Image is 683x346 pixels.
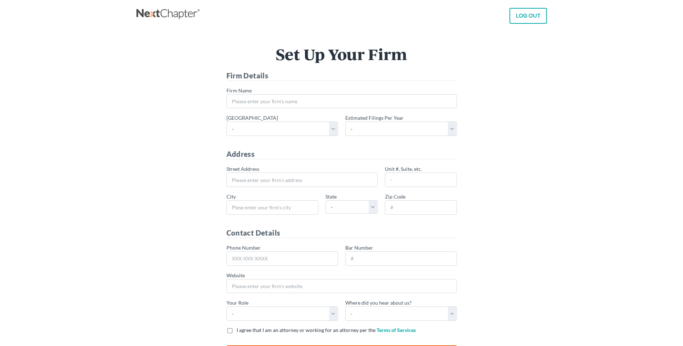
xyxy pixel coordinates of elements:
[345,299,412,306] label: Where did you hear about us?
[325,193,337,200] label: State
[226,228,457,238] h4: Contact Details
[385,200,457,215] input: #
[226,244,261,251] label: Phone Number
[226,299,248,306] label: Your Role
[385,173,457,187] input: -
[345,251,457,266] input: #
[226,200,318,215] input: Plese enter your firm's city
[226,114,278,122] label: [GEOGRAPHIC_DATA]
[509,8,547,24] a: LOG OUT
[237,327,376,333] span: I agree that I am an attorney or working for an attorney per the
[226,193,236,200] label: City
[226,279,457,293] input: Please enter your firm's website
[377,327,416,333] a: Terms of Services
[226,149,457,159] h4: Address
[345,114,404,122] label: Estimated Filings Per Year
[226,70,457,81] h4: Firm Details
[385,193,405,200] label: Zip Code
[144,46,540,62] h1: Set Up Your Firm
[226,173,378,187] input: Please enter your firm's address
[226,94,457,109] input: Please enter your firm's name
[226,165,259,173] label: Street Address
[226,87,252,94] label: Firm Name
[226,251,338,266] input: XXX-XXX-XXXX
[345,244,373,251] label: Bar Number
[385,165,422,173] label: Unit #, Suite, etc.
[226,272,245,279] label: Website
